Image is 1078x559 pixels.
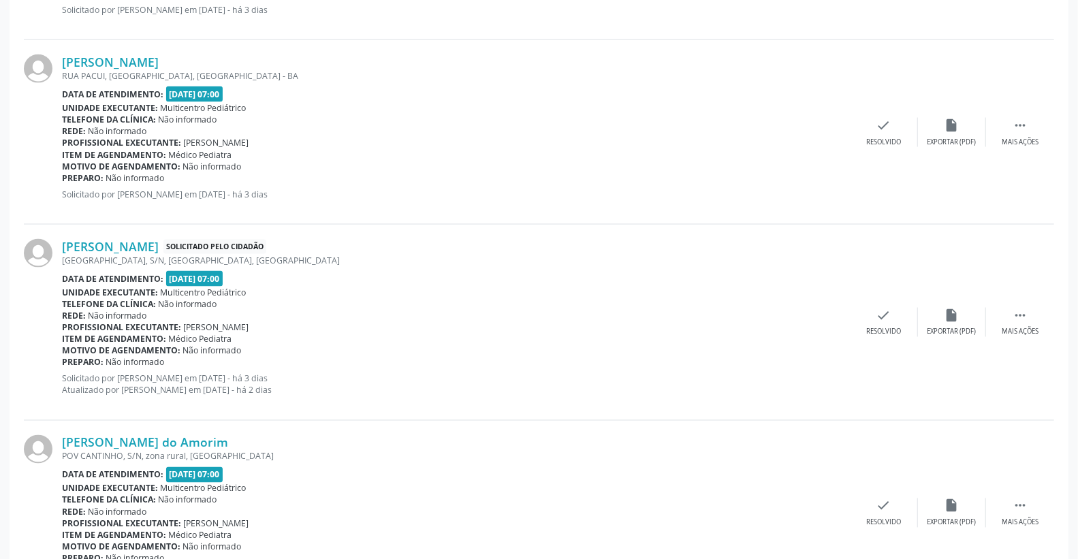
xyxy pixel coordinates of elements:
i: insert_drive_file [945,308,960,323]
div: Mais ações [1002,138,1039,147]
span: Não informado [89,507,147,518]
span: Não informado [183,541,242,553]
b: Item de agendamento: [62,334,166,345]
b: Item de agendamento: [62,149,166,161]
b: Data de atendimento: [62,273,163,285]
b: Telefone da clínica: [62,114,156,125]
p: Solicitado por [PERSON_NAME] em [DATE] - há 3 dias [62,4,850,16]
span: [PERSON_NAME] [184,322,249,334]
div: Resolvido [866,328,901,337]
i: check [876,308,891,323]
div: Exportar (PDF) [928,328,977,337]
i:  [1013,498,1028,513]
b: Preparo: [62,357,104,368]
b: Motivo de agendamento: [62,345,180,357]
i: insert_drive_file [945,498,960,513]
a: [PERSON_NAME] do Amorim [62,435,228,450]
span: Solicitado pelo cidadão [163,240,266,254]
b: Motivo de agendamento: [62,161,180,172]
b: Rede: [62,507,86,518]
div: POV CANTINHO, S/N, zona rural, [GEOGRAPHIC_DATA] [62,451,850,462]
span: [PERSON_NAME] [184,518,249,530]
span: [DATE] 07:00 [166,86,223,102]
b: Preparo: [62,172,104,184]
div: Resolvido [866,518,901,528]
b: Rede: [62,125,86,137]
p: Solicitado por [PERSON_NAME] em [DATE] - há 3 dias [62,189,850,200]
b: Telefone da clínica: [62,298,156,310]
span: Multicentro Pediátrico [161,483,247,494]
b: Data de atendimento: [62,469,163,481]
i:  [1013,118,1028,133]
div: [GEOGRAPHIC_DATA], S/N, [GEOGRAPHIC_DATA], [GEOGRAPHIC_DATA] [62,255,850,266]
img: img [24,435,52,464]
span: Não informado [183,161,242,172]
img: img [24,54,52,83]
span: Não informado [106,357,165,368]
span: [DATE] 07:00 [166,467,223,483]
span: Não informado [89,125,147,137]
i:  [1013,308,1028,323]
b: Telefone da clínica: [62,494,156,506]
i: check [876,118,891,133]
span: Não informado [106,172,165,184]
span: Não informado [159,114,217,125]
span: Não informado [159,298,217,310]
b: Unidade executante: [62,102,158,114]
span: Não informado [89,310,147,321]
i: check [876,498,891,513]
span: Não informado [183,345,242,357]
a: [PERSON_NAME] [62,239,159,254]
b: Profissional executante: [62,518,181,530]
p: Solicitado por [PERSON_NAME] em [DATE] - há 3 dias Atualizado por [PERSON_NAME] em [DATE] - há 2 ... [62,373,850,396]
span: Médico Pediatra [169,530,232,541]
div: RUA PACUI, [GEOGRAPHIC_DATA], [GEOGRAPHIC_DATA] - BA [62,70,850,82]
div: Exportar (PDF) [928,138,977,147]
span: Não informado [159,494,217,506]
img: img [24,239,52,268]
div: Mais ações [1002,328,1039,337]
b: Rede: [62,310,86,321]
span: Multicentro Pediátrico [161,287,247,298]
span: [DATE] 07:00 [166,271,223,287]
span: [PERSON_NAME] [184,137,249,148]
div: Resolvido [866,138,901,147]
div: Exportar (PDF) [928,518,977,528]
b: Motivo de agendamento: [62,541,180,553]
i: insert_drive_file [945,118,960,133]
b: Item de agendamento: [62,530,166,541]
div: Mais ações [1002,518,1039,528]
b: Unidade executante: [62,287,158,298]
b: Profissional executante: [62,322,181,334]
span: Médico Pediatra [169,149,232,161]
b: Data de atendimento: [62,89,163,100]
span: Multicentro Pediátrico [161,102,247,114]
b: Profissional executante: [62,137,181,148]
a: [PERSON_NAME] [62,54,159,69]
span: Médico Pediatra [169,334,232,345]
b: Unidade executante: [62,483,158,494]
